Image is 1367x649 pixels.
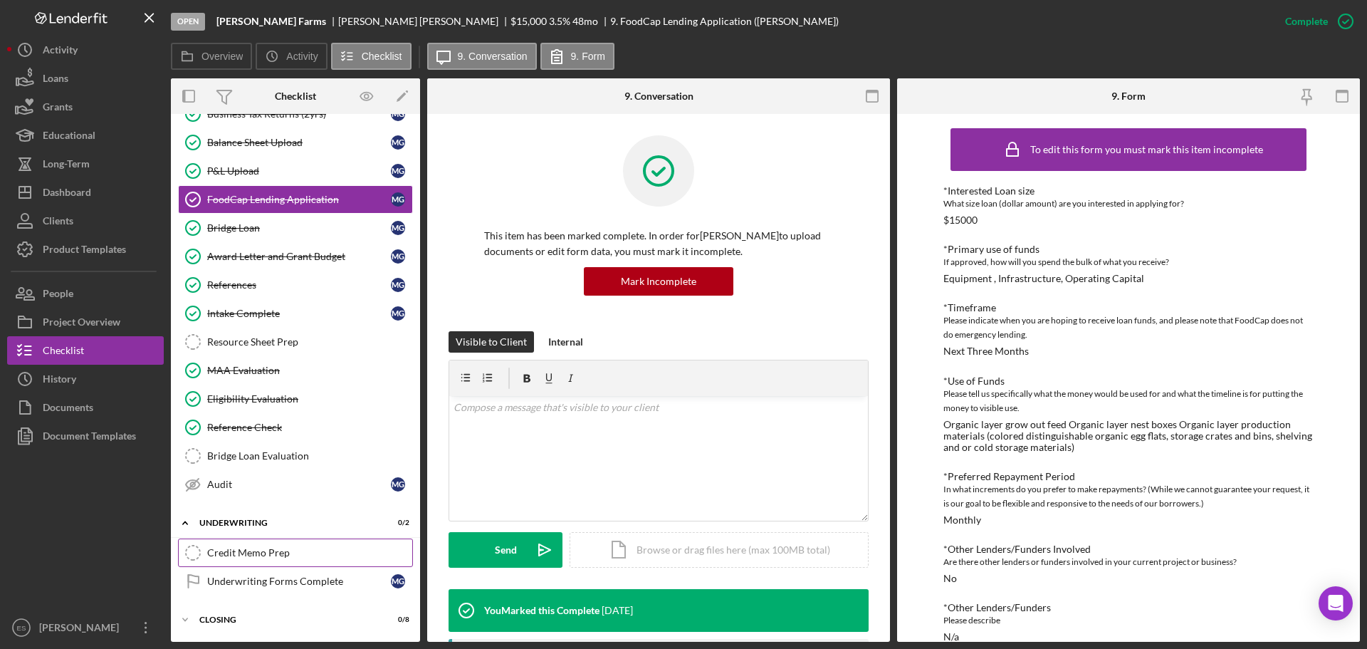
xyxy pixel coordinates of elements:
label: Overview [201,51,243,62]
div: Equipment , Infrastructure, Operating Capital [943,273,1144,284]
div: *Preferred Repayment Period [943,471,1314,482]
div: Are there other lenders or funders involved in your current project or business? [943,555,1314,569]
div: Open [171,13,205,31]
div: 9. Conversation [624,90,693,102]
div: You Marked this Complete [484,605,599,616]
button: Long-Term [7,150,164,178]
div: Mark Incomplete [621,267,696,296]
div: M G [391,192,405,207]
div: Please describe [943,613,1314,628]
div: M G [391,249,405,264]
button: Internal [541,331,590,353]
label: Checklist [362,51,402,62]
div: *Interested Loan size [943,185,1314,197]
div: *Primary use of funds [943,244,1314,255]
div: To edit this form you must mark this item incomplete [1030,144,1263,155]
a: Credit Memo Prep [178,539,413,567]
button: 9. Conversation [427,43,537,70]
a: MAA Evaluation [178,356,413,385]
div: Underwriting [199,519,374,527]
div: Clients [43,207,73,239]
div: Organic layer grow out feed Organic layer nest boxes Organic layer production materials (colored ... [943,419,1314,453]
div: Reference Check [207,422,412,433]
div: Underwriting Forms Complete [207,576,391,587]
div: Audit [207,479,391,490]
div: FoodCap Lending Application [207,194,391,205]
button: ES[PERSON_NAME] [7,613,164,642]
div: People [43,279,73,311]
button: Dashboard [7,178,164,207]
button: Educational [7,121,164,150]
div: What size loan (dollar amount) are you interested in applying for? [943,197,1314,211]
div: References [207,279,391,291]
button: Overview [171,43,252,70]
a: Intake CompleteMG [178,299,413,328]
div: M G [391,164,405,178]
a: Balance Sheet UploadMG [178,128,413,157]
div: Bridge Loan Evaluation [207,450,412,462]
button: History [7,365,164,393]
button: Activity [256,43,327,70]
button: Checklist [331,43,412,70]
div: *Timeframe [943,302,1314,313]
div: Please indicate when you are hoping to receive loan funds, and please note that FoodCap does not ... [943,313,1314,342]
button: Documents [7,393,164,422]
a: FoodCap Lending ApplicationMG [178,185,413,214]
div: [PERSON_NAME] [PERSON_NAME] [338,16,510,27]
button: Clients [7,207,164,235]
div: Checklist [275,90,316,102]
div: Eligibility Evaluation [207,393,412,405]
a: Bridge Loan Evaluation [178,442,413,470]
div: Dashboard [43,178,91,210]
a: Reference Check [178,413,413,442]
div: Documents [43,393,93,425]
a: Loans [7,64,164,93]
div: M G [391,221,405,235]
div: Next Three Months [943,346,1029,357]
div: Send [495,532,517,568]
div: In what increments do you prefer to make repayments? (While we cannot guarantee your request, it ... [943,482,1314,511]
a: Business Tax Returns (2yrs)MG [178,100,413,128]
label: 9. Form [571,51,605,62]
time: 2025-08-04 13:54 [602,605,633,616]
label: 9. Conversation [458,51,528,62]
div: Checklist [43,336,84,368]
div: Business Tax Returns (2yrs) [207,108,391,120]
div: MAA Evaluation [207,365,412,376]
a: Project Overview [7,308,164,336]
div: Award Letter and Grant Budget [207,251,391,262]
div: M G [391,477,405,492]
div: N/a [943,631,959,643]
div: Balance Sheet Upload [207,137,391,148]
div: Closing [199,616,374,624]
div: Loans [43,64,68,96]
button: Mark Incomplete [584,267,733,296]
b: [PERSON_NAME] Farms [216,16,326,27]
button: Send [449,532,562,568]
div: *Use of Funds [943,375,1314,387]
div: $15000 [943,214,978,226]
div: Visible to Client [456,331,527,353]
button: People [7,279,164,308]
div: M G [391,306,405,321]
div: Long-Term [43,150,90,182]
p: This item has been marked complete. In order for [PERSON_NAME] to upload documents or edit form d... [484,228,833,260]
button: Document Templates [7,422,164,450]
div: *Other Lenders/Funders [943,602,1314,613]
div: Intake Complete [207,308,391,319]
div: Product Templates [43,235,126,267]
a: ReferencesMG [178,271,413,299]
button: Grants [7,93,164,121]
label: Activity [286,51,318,62]
div: P&L Upload [207,165,391,177]
div: 3.5 % [549,16,570,27]
button: Product Templates [7,235,164,264]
